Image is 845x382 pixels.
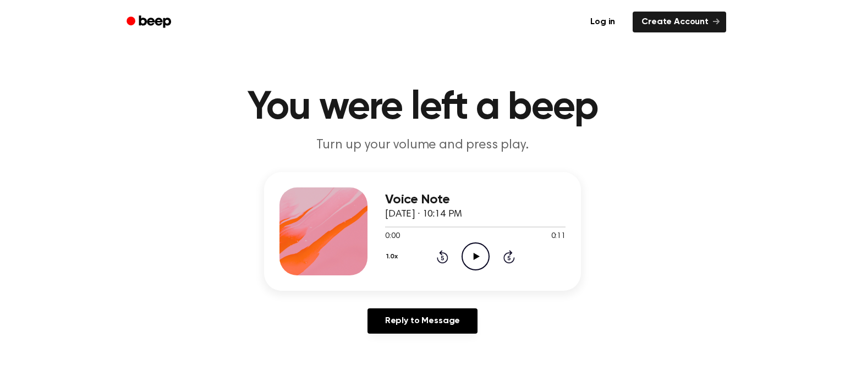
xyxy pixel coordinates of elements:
span: 0:11 [551,231,566,242]
a: Beep [119,12,181,33]
span: 0:00 [385,231,399,242]
span: [DATE] · 10:14 PM [385,209,462,219]
a: Log in [579,9,626,35]
a: Create Account [633,12,726,32]
a: Reply to Message [367,308,478,334]
button: 1.0x [385,247,402,266]
p: Turn up your volume and press play. [211,136,634,154]
h1: You were left a beep [141,88,704,128]
h3: Voice Note [385,192,566,207]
